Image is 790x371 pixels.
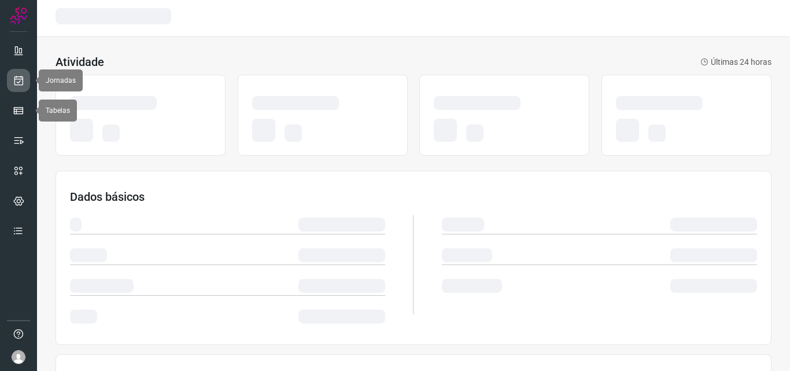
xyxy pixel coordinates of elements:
h3: Dados básicos [70,190,757,204]
img: avatar-user-boy.jpg [12,350,25,364]
img: Logo [10,7,27,24]
p: Últimas 24 horas [700,56,771,68]
span: Tabelas [46,106,70,115]
span: Jornadas [46,76,76,85]
h3: Atividade [56,55,104,69]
